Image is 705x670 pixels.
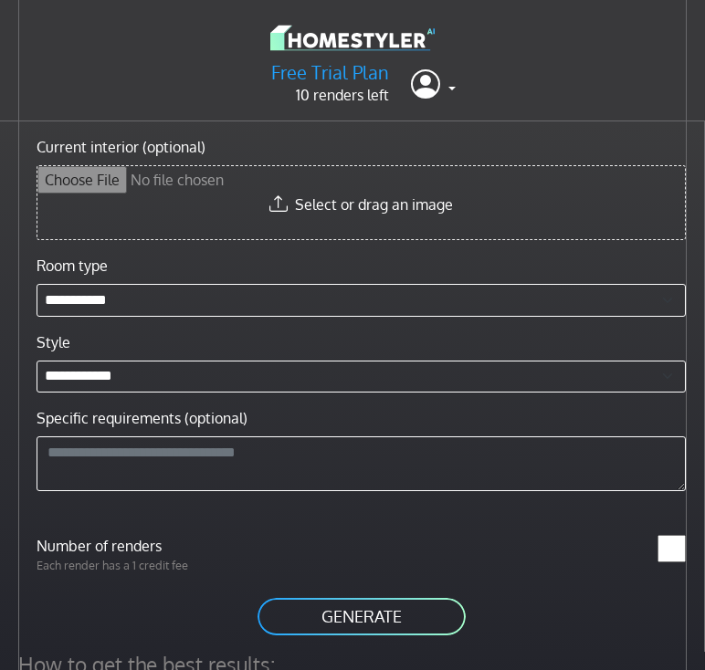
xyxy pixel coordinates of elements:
label: Room type [37,255,108,277]
label: Specific requirements (optional) [37,407,247,429]
img: logo-3de290ba35641baa71223ecac5eacb59cb85b4c7fdf211dc9aaecaaee71ea2f8.svg [270,22,435,54]
button: GENERATE [256,596,468,637]
label: Number of renders [26,535,362,557]
p: 10 renders left [271,84,389,106]
p: Each render has a 1 credit fee [26,557,362,574]
label: Style [37,331,70,353]
h5: Free Trial Plan [271,61,389,84]
label: Current interior (optional) [37,136,205,158]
